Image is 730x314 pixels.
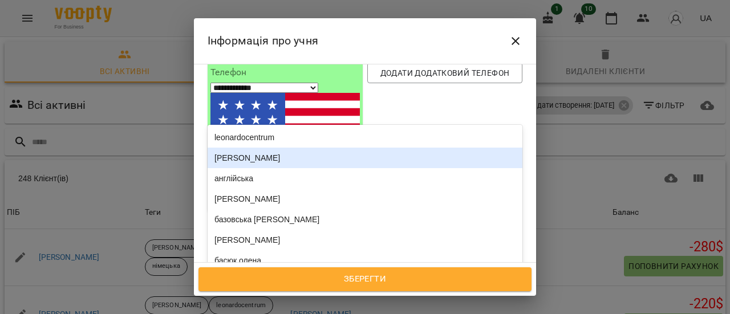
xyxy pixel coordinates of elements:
[208,127,522,148] div: leonardocentrum
[208,168,522,189] div: англійська
[211,272,519,287] span: Зберегти
[208,209,522,230] div: базовська [PERSON_NAME]
[208,148,522,168] div: [PERSON_NAME]
[502,27,529,55] button: Close
[208,32,318,50] h6: Інформація про учня
[367,63,522,83] button: Додати додатковий телефон
[208,230,522,250] div: [PERSON_NAME]
[210,68,360,77] label: Телефон
[376,66,513,80] span: Додати додатковий телефон
[208,250,522,271] div: басюк олена
[198,267,532,291] button: Зберегти
[208,189,522,209] div: [PERSON_NAME]
[210,93,360,193] img: United States
[210,83,318,93] select: Phone number country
